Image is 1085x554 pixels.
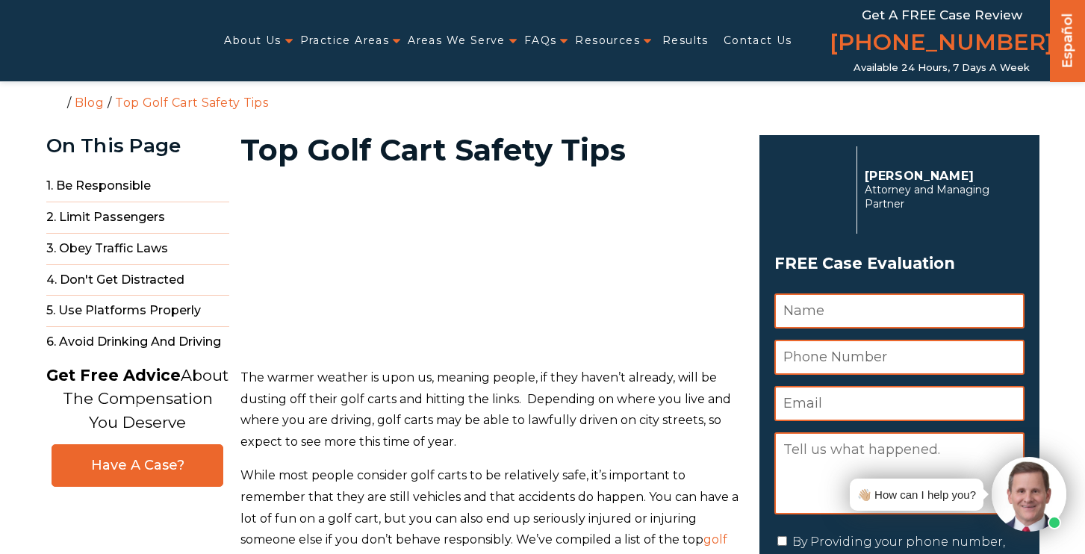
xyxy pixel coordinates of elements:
a: Resources [575,25,640,56]
strong: Get Free Advice [46,366,181,385]
a: Blog [75,96,104,110]
span: Have A Case? [67,457,208,474]
span: 1. Be Responsible [46,171,229,202]
span: 4. Don't Get Distracted [46,265,229,296]
img: Auger & Auger Accident and Injury Lawyers Logo [9,27,187,54]
a: Contact Us [724,25,792,56]
span: 2. Limit Passengers [46,202,229,234]
span: 3. Obey Traffic Laws [46,234,229,265]
h1: Top Golf Cart Safety Tips [240,135,742,165]
img: Herbert Auger [774,152,849,227]
a: Results [662,25,709,56]
a: Have A Case? [52,444,223,487]
a: FAQs [524,25,557,56]
a: Home [50,95,63,108]
input: Phone Number [774,340,1025,375]
a: [PHONE_NUMBER] [830,26,1054,62]
div: 👋🏼 How can I help you? [857,485,976,505]
input: Name [774,293,1025,329]
span: Get a FREE Case Review [862,7,1022,22]
span: 6. Avoid Drinking and Driving [46,327,229,358]
span: While most people consider golf carts to be relatively safe, it’s important to remember that they... [240,468,739,547]
img: Intaker widget Avatar [992,457,1066,532]
li: Top Golf Cart Safety Tips [111,96,272,110]
span: The warmer weather is upon us, meaning people, if they haven’t already, will be dusting off their... [240,370,731,449]
div: On This Page [46,135,229,157]
span: 5. Use Platforms Properly [46,296,229,327]
span: FREE Case Evaluation [774,249,1025,278]
a: Practice Areas [300,25,390,56]
input: Email [774,386,1025,421]
p: [PERSON_NAME] [865,169,1016,183]
a: Areas We Serve [408,25,506,56]
span: Available 24 Hours, 7 Days a Week [854,62,1030,74]
p: About The Compensation You Deserve [46,364,228,435]
img: Golf Cart Safety Tips header [240,187,742,345]
span: Attorney and Managing Partner [865,183,1016,211]
a: About Us [224,25,281,56]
